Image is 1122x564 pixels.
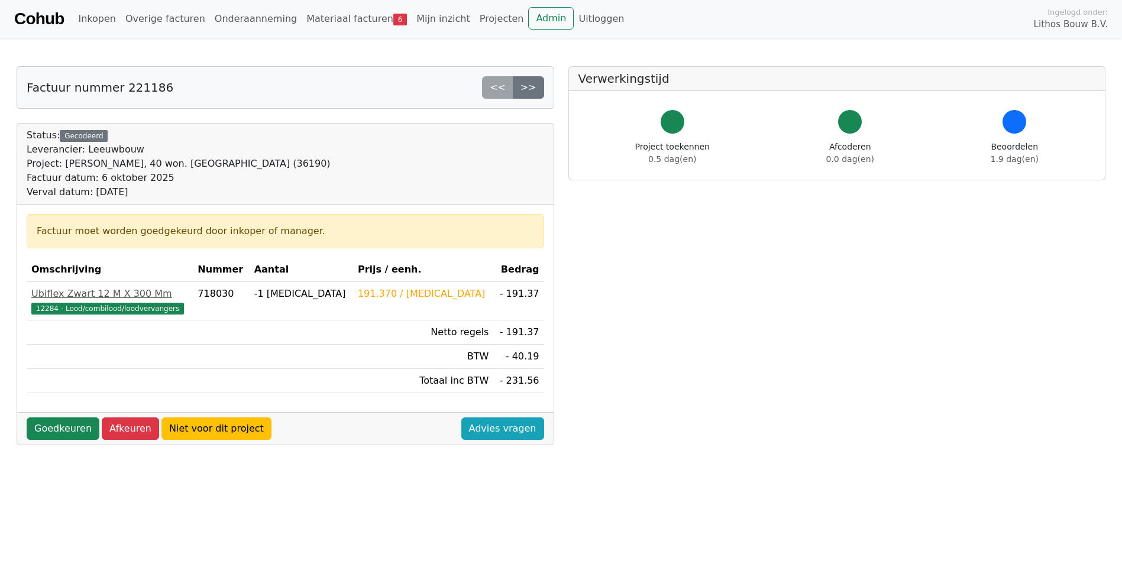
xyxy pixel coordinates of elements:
[31,303,184,315] span: 12284 - Lood/combilood/loodvervangers
[991,154,1039,164] span: 1.9 dag(en)
[528,7,574,30] a: Admin
[635,141,710,166] div: Project toekennen
[1047,7,1108,18] span: Ingelogd onder:
[210,7,302,31] a: Onderaanneming
[250,258,353,282] th: Aantal
[193,258,249,282] th: Nummer
[493,320,544,345] td: - 191.37
[393,14,407,25] span: 6
[493,282,544,320] td: - 191.37
[60,130,108,142] div: Gecodeerd
[574,7,629,31] a: Uitloggen
[302,7,412,31] a: Materiaal facturen6
[648,154,696,164] span: 0.5 dag(en)
[27,258,193,282] th: Omschrijving
[27,417,99,440] a: Goedkeuren
[578,72,1096,86] h5: Verwerkingstijd
[27,171,331,185] div: Factuur datum: 6 oktober 2025
[826,154,874,164] span: 0.0 dag(en)
[358,287,489,301] div: 191.370 / [MEDICAL_DATA]
[353,258,494,282] th: Prijs / eenh.
[493,369,544,393] td: - 231.56
[254,287,348,301] div: -1 [MEDICAL_DATA]
[991,141,1039,166] div: Beoordelen
[27,157,331,171] div: Project: [PERSON_NAME], 40 won. [GEOGRAPHIC_DATA] (36190)
[161,417,271,440] a: Niet voor dit project
[31,287,188,301] div: Ubiflex Zwart 12 M X 300 Mm
[14,5,64,33] a: Cohub
[353,369,494,393] td: Totaal inc BTW
[475,7,529,31] a: Projecten
[102,417,159,440] a: Afkeuren
[121,7,210,31] a: Overige facturen
[27,128,331,199] div: Status:
[493,258,544,282] th: Bedrag
[193,282,249,320] td: 718030
[27,142,331,157] div: Leverancier: Leeuwbouw
[493,345,544,369] td: - 40.19
[73,7,120,31] a: Inkopen
[31,287,188,315] a: Ubiflex Zwart 12 M X 300 Mm12284 - Lood/combilood/loodvervangers
[27,185,331,199] div: Verval datum: [DATE]
[353,345,494,369] td: BTW
[37,224,534,238] div: Factuur moet worden goedgekeurd door inkoper of manager.
[353,320,494,345] td: Netto regels
[513,76,544,99] a: >>
[412,7,475,31] a: Mijn inzicht
[826,141,874,166] div: Afcoderen
[27,80,173,95] h5: Factuur nummer 221186
[1034,18,1108,31] span: Lithos Bouw B.V.
[461,417,544,440] a: Advies vragen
